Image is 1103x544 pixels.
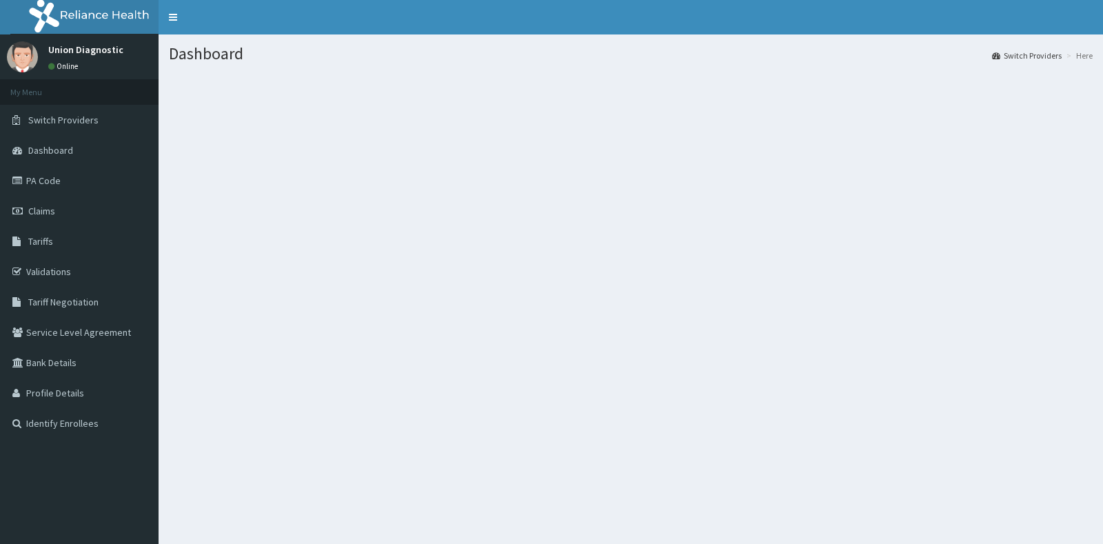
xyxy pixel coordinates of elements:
[992,50,1062,61] a: Switch Providers
[48,45,123,54] p: Union Diagnostic
[169,45,1093,63] h1: Dashboard
[28,205,55,217] span: Claims
[28,144,73,157] span: Dashboard
[28,235,53,248] span: Tariffs
[28,296,99,308] span: Tariff Negotiation
[7,41,38,72] img: User Image
[1063,50,1093,61] li: Here
[48,61,81,71] a: Online
[28,114,99,126] span: Switch Providers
